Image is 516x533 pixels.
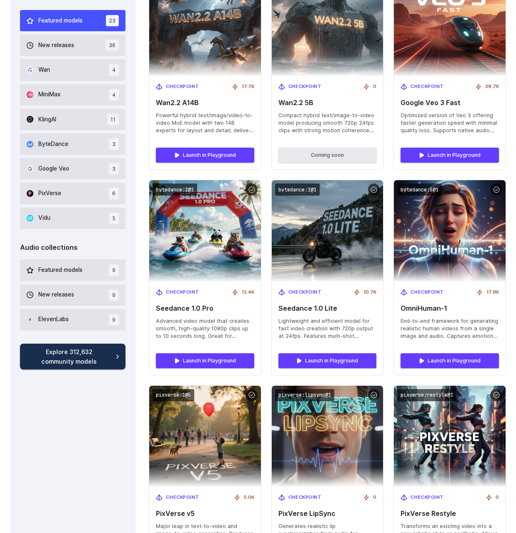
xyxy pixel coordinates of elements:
span: PixVerse [38,189,61,198]
span: Seedance 1.0 Lite [278,304,377,312]
span: 10.7K [363,289,376,296]
span: 5.0K [244,494,254,501]
span: 17.9K [486,289,499,296]
span: 9 [109,314,119,325]
button: Google Veo 3 [20,158,125,179]
img: Seedance 1.0 Lite [272,180,383,282]
span: 4 [109,64,119,75]
span: New releases [38,290,74,299]
span: Google Veo 3 Fast [401,99,499,107]
span: Checkpoint [411,83,444,91]
img: PixVerse Restyle [394,386,506,487]
button: Vidu 5 [20,208,125,229]
span: ByteDance [38,140,68,149]
span: Checkpoint [288,494,322,501]
button: ElevenLabs 9 [20,309,125,330]
span: 3 [109,138,119,150]
a: Launch in Playground [156,148,254,163]
span: 9 [109,264,119,276]
span: ElevenLabs [38,315,69,324]
span: Wan [38,65,50,75]
span: Checkpoint [411,289,444,296]
img: PixVerse v5 [149,386,261,487]
span: PixVerse LipSync [278,510,377,518]
span: Checkpoint [166,83,199,91]
span: OmniHuman-1 [401,304,499,312]
span: PixVerse v5 [156,510,254,518]
span: Wan2.2 5B [278,99,377,107]
button: MiniMax 4 [20,84,125,106]
span: 9 [109,289,119,301]
span: 12.4K [242,289,254,296]
button: Coming soon [278,148,377,163]
button: KlingAI 11 [20,109,125,130]
code: bytedance:5@1 [397,184,442,196]
code: pixverse:lipsync@1 [275,389,334,401]
img: Seedance 1.0 Pro [149,180,261,282]
span: Featured models [38,16,83,25]
button: Featured models 9 [20,259,125,281]
span: 3 [109,163,119,174]
button: Wan 4 [20,59,125,80]
span: 39.7K [485,83,499,91]
img: OmniHuman-1 [394,180,506,282]
span: 0 [496,494,499,501]
span: 6 [109,188,119,199]
code: pixverse:restyle@1 [397,389,456,401]
a: Launch in Playground [401,148,499,163]
span: End-to-end framework for generating realistic human videos from a single image and audio. Capture... [401,317,499,340]
span: 0 [373,494,376,501]
span: 5 [109,213,119,224]
img: PixVerse LipSync [272,386,383,487]
span: Checkpoint [411,494,444,501]
a: Launch in Playground [401,353,499,368]
span: Checkpoint [166,494,199,501]
span: 0 [373,83,376,91]
span: Checkpoint [288,289,322,296]
span: Vidu [38,214,50,223]
span: Wan2.2 A14B [156,99,254,107]
span: Featured models [38,266,83,275]
a: Launch in Playground [156,353,254,368]
span: 23 [106,15,119,26]
span: Checkpoint [288,83,322,91]
div: Audio collections [20,242,125,253]
span: Seedance 1.0 Pro [156,304,254,312]
span: 11 [107,114,119,125]
code: bytedance:1@1 [275,184,320,196]
span: KlingAI [38,115,56,124]
button: PixVerse 6 [20,183,125,204]
span: Lightweight and efficient model for fast video creation with 720p output at 24fps. Features multi... [278,317,377,340]
span: Google Veo [38,164,69,173]
span: 17.7K [242,83,254,91]
button: Featured models 23 [20,10,125,31]
button: New releases 36 [20,35,125,56]
span: Optimized version of Veo 3 offering faster generation speed with minimal quality loss. Supports n... [401,112,499,134]
code: pixverse:1@5 [153,389,194,401]
span: Compact hybrid text/image-to-video model producing smooth 720p 24fps clips with strong motion coh... [278,112,377,134]
a: Launch in Playground [278,353,377,368]
a: Explore 312,632 community models [20,344,125,370]
code: bytedance:2@1 [153,184,197,196]
span: Powerful hybrid text/image/video-to-video MoE model with two 14B experts for layout and detail; d... [156,112,254,134]
span: PixVerse Restyle [401,510,499,518]
button: ByteDance 3 [20,133,125,155]
button: New releases 9 [20,284,125,306]
span: New releases [38,41,74,50]
span: Checkpoint [166,289,199,296]
span: MiniMax [38,90,60,99]
span: 4 [109,89,119,101]
span: 36 [105,40,119,51]
span: Advanced video model that creates smooth, high-quality 1080p clips up to 10 seconds long. Great f... [156,317,254,340]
